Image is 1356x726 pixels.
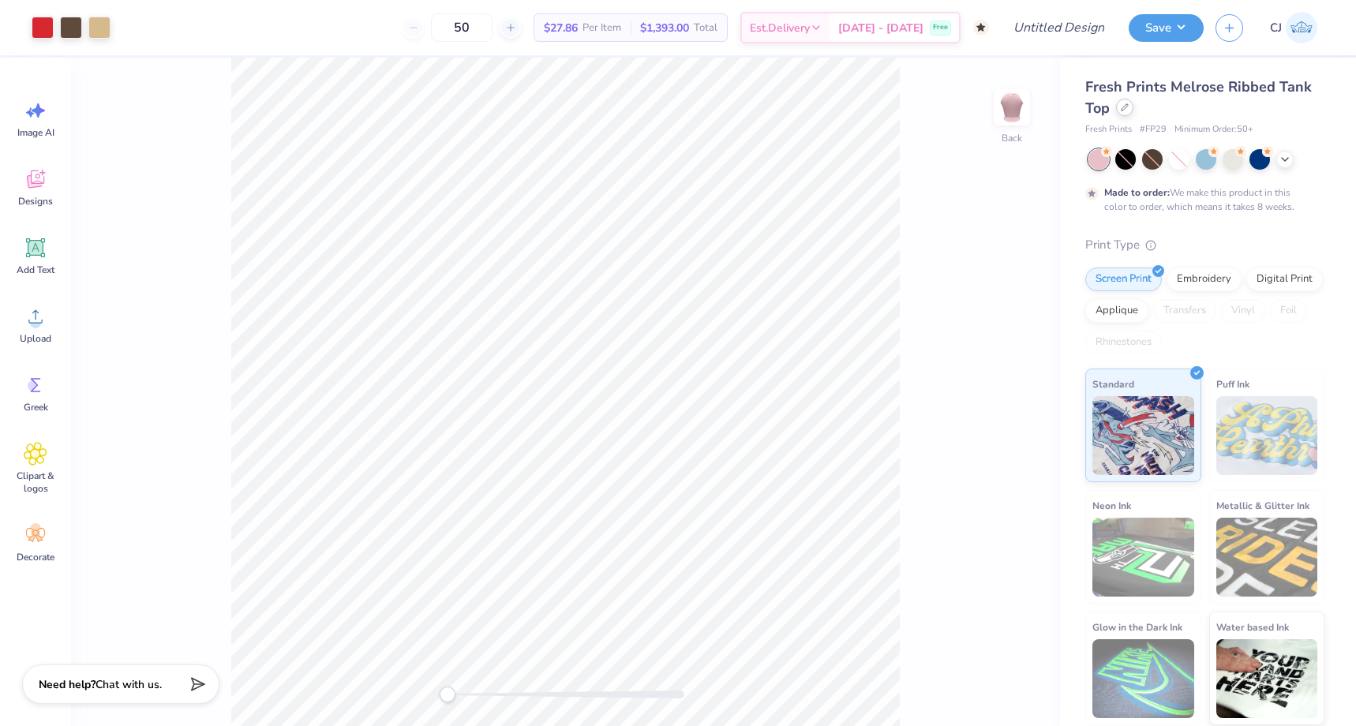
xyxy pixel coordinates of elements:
span: Add Text [17,264,54,276]
div: Rhinestones [1085,331,1162,354]
span: Glow in the Dark Ink [1092,619,1182,635]
span: Designs [18,195,53,208]
img: Metallic & Glitter Ink [1216,518,1318,597]
div: Applique [1085,299,1148,323]
span: Fresh Prints [1085,123,1132,137]
span: Standard [1092,376,1134,392]
img: Claire Jeter [1286,12,1317,43]
span: Free [933,22,948,33]
div: Screen Print [1085,268,1162,291]
img: Standard [1092,396,1194,475]
span: Upload [20,332,51,345]
a: CJ [1263,12,1324,43]
span: Fresh Prints Melrose Ribbed Tank Top [1085,77,1312,118]
img: Back [996,92,1028,123]
div: Print Type [1085,236,1324,254]
img: Glow in the Dark Ink [1092,639,1194,718]
span: Est. Delivery [750,20,810,36]
span: Total [694,20,717,36]
img: Puff Ink [1216,396,1318,475]
div: Vinyl [1221,299,1265,323]
input: Untitled Design [1001,12,1117,43]
input: – – [431,13,493,42]
img: Neon Ink [1092,518,1194,597]
span: Per Item [582,20,621,36]
span: $1,393.00 [640,20,689,36]
span: Image AI [17,126,54,139]
span: Chat with us. [96,677,162,692]
strong: Need help? [39,677,96,692]
span: Decorate [17,551,54,563]
span: CJ [1270,19,1282,37]
div: Accessibility label [440,687,455,702]
div: Transfers [1153,299,1216,323]
span: [DATE] - [DATE] [838,20,923,36]
div: We make this product in this color to order, which means it takes 8 weeks. [1104,185,1298,214]
span: Puff Ink [1216,376,1249,392]
span: # FP29 [1140,123,1167,137]
div: Embroidery [1167,268,1242,291]
span: Metallic & Glitter Ink [1216,497,1309,514]
span: Clipart & logos [9,470,62,495]
div: Foil [1270,299,1307,323]
span: Greek [24,401,48,414]
span: Neon Ink [1092,497,1131,514]
strong: Made to order: [1104,186,1170,199]
span: $27.86 [544,20,578,36]
div: Digital Print [1246,268,1323,291]
span: Minimum Order: 50 + [1174,123,1253,137]
button: Save [1129,14,1204,42]
img: Water based Ink [1216,639,1318,718]
span: Water based Ink [1216,619,1289,635]
div: Back [1002,131,1022,145]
